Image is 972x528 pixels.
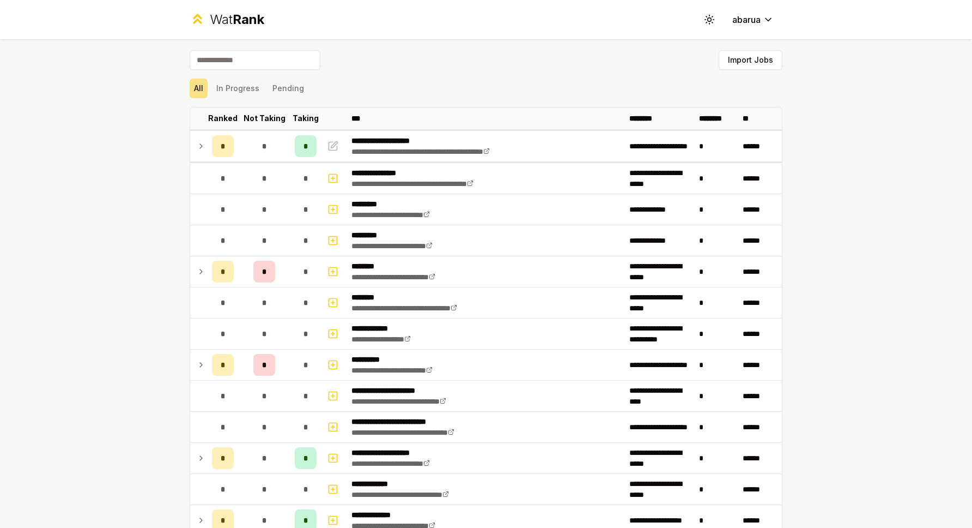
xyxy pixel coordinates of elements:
button: All [190,79,208,98]
div: Wat [210,11,264,28]
button: Import Jobs [719,50,782,70]
a: WatRank [190,11,264,28]
button: In Progress [212,79,264,98]
p: Ranked [208,113,238,124]
span: Rank [233,11,264,27]
button: Pending [268,79,308,98]
p: Taking [293,113,319,124]
p: Not Taking [244,113,285,124]
span: abarua [732,13,761,26]
button: abarua [724,10,782,29]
